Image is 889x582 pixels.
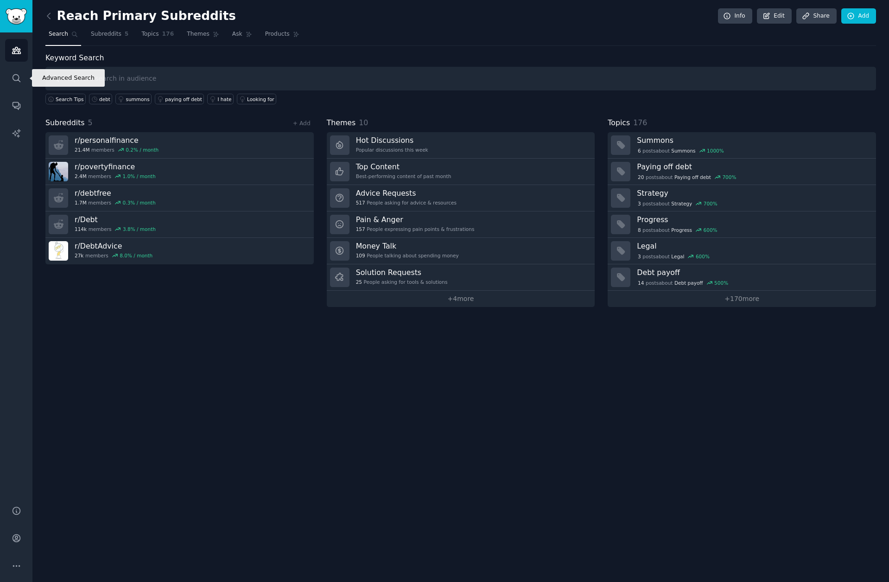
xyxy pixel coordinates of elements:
[265,30,290,38] span: Products
[88,118,93,127] span: 5
[671,253,684,260] span: Legal
[356,226,475,232] div: People expressing pain points & frustrations
[125,30,129,38] span: 5
[327,291,595,307] a: +4more
[327,264,595,291] a: Solution Requests25People asking for tools & solutions
[356,199,457,206] div: People asking for advice & resources
[229,27,255,46] a: Ask
[327,159,595,185] a: Top ContentBest-performing content of past month
[187,30,210,38] span: Themes
[99,96,110,102] div: debt
[757,8,792,24] a: Edit
[637,252,710,261] div: post s about
[155,94,204,104] a: paying off debt
[608,185,876,211] a: Strategy3postsaboutStrategy700%
[45,185,314,211] a: r/debtfree1.7Mmembers0.3% / month
[91,30,121,38] span: Subreddits
[671,227,692,233] span: Progress
[704,200,718,207] div: 700 %
[75,173,87,179] span: 2.4M
[356,226,365,232] span: 157
[707,147,724,154] div: 1000 %
[633,118,647,127] span: 176
[45,27,81,46] a: Search
[327,185,595,211] a: Advice Requests517People asking for advice & resources
[327,238,595,264] a: Money Talk109People talking about spending money
[356,199,365,206] span: 517
[327,132,595,159] a: Hot DiscussionsPopular discussions this week
[637,215,870,224] h3: Progress
[207,94,234,104] a: I hate
[138,27,177,46] a: Topics176
[232,30,242,38] span: Ask
[638,280,644,286] span: 14
[638,227,641,233] span: 8
[75,199,156,206] div: members
[359,118,368,127] span: 10
[75,252,83,259] span: 27k
[123,173,156,179] div: 1.0 % / month
[165,96,202,102] div: paying off debt
[162,30,174,38] span: 176
[141,30,159,38] span: Topics
[45,132,314,159] a: r/personalfinance21.4Mmembers0.2% / month
[75,241,152,251] h3: r/ DebtAdvice
[608,211,876,238] a: Progress8postsaboutProgress600%
[637,268,870,277] h3: Debt payoff
[237,94,276,104] a: Looking for
[637,188,870,198] h3: Strategy
[356,268,448,277] h3: Solution Requests
[674,280,703,286] span: Debt payoff
[75,147,159,153] div: members
[184,27,222,46] a: Themes
[75,199,87,206] span: 1.7M
[608,238,876,264] a: Legal3postsaboutLegal600%
[45,117,85,129] span: Subreddits
[247,96,274,102] div: Looking for
[45,67,876,90] input: Keyword search in audience
[608,117,630,129] span: Topics
[56,96,84,102] span: Search Tips
[637,226,718,234] div: post s about
[123,199,156,206] div: 0.3 % / month
[608,264,876,291] a: Debt payoff14postsaboutDebt payoff500%
[608,291,876,307] a: +170more
[696,253,710,260] div: 600 %
[293,120,311,127] a: + Add
[75,135,159,145] h3: r/ personalfinance
[356,147,428,153] div: Popular discussions this week
[262,27,303,46] a: Products
[356,252,459,259] div: People talking about spending money
[45,94,86,104] button: Search Tips
[722,174,736,180] div: 700 %
[45,211,314,238] a: r/Debt114kmembers3.8% / month
[120,252,152,259] div: 8.0 % / month
[608,132,876,159] a: Summons6postsaboutSummons1000%
[356,241,459,251] h3: Money Talk
[638,200,641,207] span: 3
[638,147,641,154] span: 6
[356,188,457,198] h3: Advice Requests
[88,27,132,46] a: Subreddits5
[45,9,236,24] h2: Reach Primary Subreddits
[123,226,156,232] div: 3.8 % / month
[671,147,695,154] span: Summons
[637,279,729,287] div: post s about
[75,215,156,224] h3: r/ Debt
[356,173,451,179] div: Best-performing content of past month
[75,188,156,198] h3: r/ debtfree
[608,159,876,185] a: Paying off debt20postsaboutPaying off debt700%
[637,199,718,208] div: post s about
[327,117,356,129] span: Themes
[718,8,752,24] a: Info
[49,241,68,261] img: DebtAdvice
[841,8,876,24] a: Add
[356,162,451,172] h3: Top Content
[75,226,156,232] div: members
[796,8,836,24] a: Share
[671,200,692,207] span: Strategy
[75,252,152,259] div: members
[356,135,428,145] h3: Hot Discussions
[637,135,870,145] h3: Summons
[356,279,362,285] span: 25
